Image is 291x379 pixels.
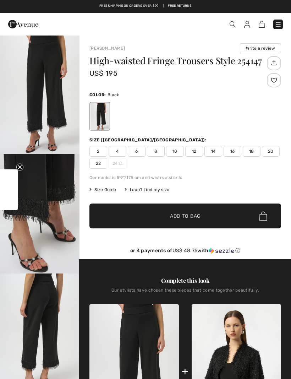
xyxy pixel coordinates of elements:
span: 22 [89,158,107,169]
a: Free Returns [168,4,192,9]
a: 1ère Avenue [8,20,38,27]
span: Add to Bag [170,212,201,220]
span: 12 [185,146,203,157]
span: 4 [109,146,126,157]
span: Color: [89,92,106,97]
img: ring-m.svg [119,162,122,165]
span: 14 [204,146,222,157]
img: Menu [275,21,282,28]
div: or 4 payments ofUS$ 48.75withSezzle Click to learn more about Sezzle [89,248,281,256]
button: Close teaser [16,163,23,170]
div: I can't find my size [125,186,169,193]
div: Size ([GEOGRAPHIC_DATA]/[GEOGRAPHIC_DATA]): [89,137,208,143]
span: 24 [109,158,126,169]
img: Shopping Bag [259,21,265,28]
button: Write a review [240,43,281,53]
span: Black [108,92,119,97]
div: Our stylists have chosen these pieces that come together beautifully. [89,288,281,298]
div: Black [90,103,109,130]
span: 6 [128,146,145,157]
h1: High-waisted Fringe Trousers Style 254147 [89,56,265,65]
span: 16 [224,146,241,157]
span: 10 [166,146,184,157]
img: Search [230,21,236,27]
img: My Info [244,21,250,28]
span: 20 [262,146,280,157]
a: Free shipping on orders over $99 [99,4,159,9]
span: Size Guide [89,186,116,193]
div: Complete this look [89,276,281,285]
div: or 4 payments of with [89,248,281,254]
span: 18 [243,146,260,157]
img: Bag.svg [259,211,267,221]
span: 2 [89,146,107,157]
span: | [163,4,164,9]
a: [PERSON_NAME] [89,46,125,51]
img: 1ère Avenue [8,17,38,31]
span: US$ 48.75 [172,248,198,254]
button: Add to Bag [89,204,281,228]
div: Our model is 5'9"/175 cm and wears a size 6. [89,174,281,181]
span: 8 [147,146,165,157]
img: Share [268,57,280,69]
img: Sezzle [209,248,234,254]
span: US$ 195 [89,69,117,77]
